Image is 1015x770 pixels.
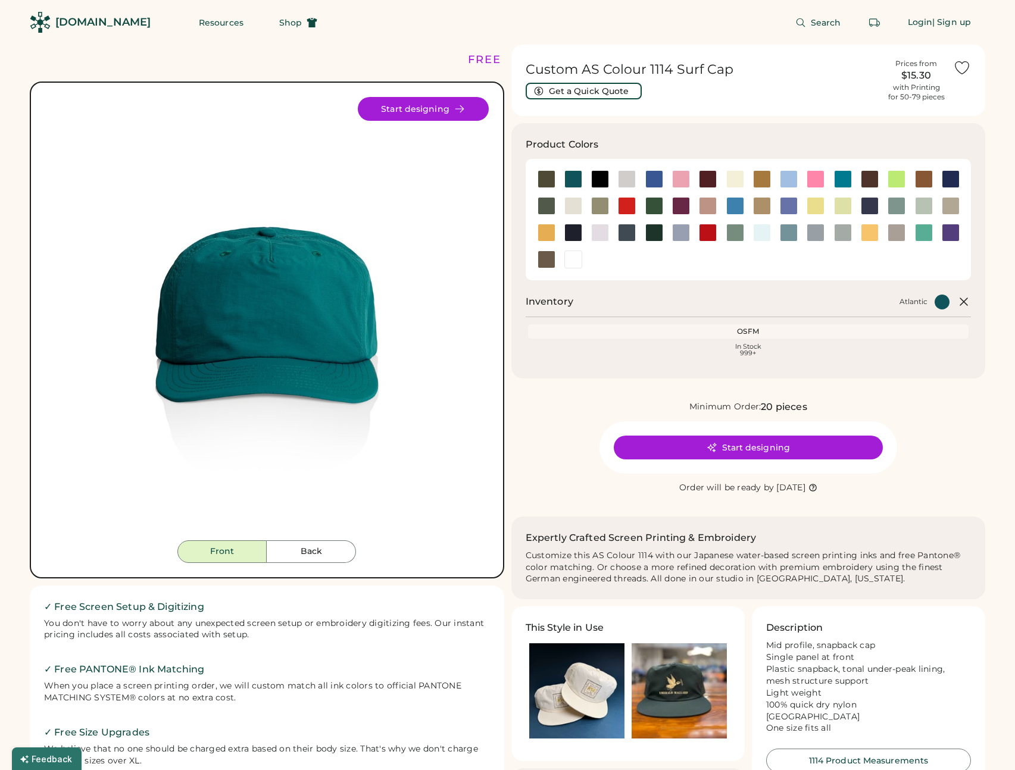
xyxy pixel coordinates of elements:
[776,482,805,494] div: [DATE]
[526,621,604,635] h3: This Style in Use
[895,59,937,68] div: Prices from
[45,97,489,540] div: 1114 Style Image
[908,17,933,29] div: Login
[900,297,927,306] div: Atlantic
[44,680,490,704] div: When you place a screen printing order, we will custom match all ink colors to official PANTONE M...
[632,643,727,738] img: Olive Green AS Colour 1114 Surf Hat printed with an image of a mallard holding a baguette in its ...
[468,52,570,68] div: FREE SHIPPING
[888,83,945,102] div: with Printing for 50-79 pieces
[526,61,880,78] h1: Custom AS Colour 1114 Surf Cap
[781,11,855,35] button: Search
[44,662,490,677] h2: ✓ Free PANTONE® Ink Matching
[44,725,490,740] h2: ✓ Free Size Upgrades
[766,640,971,734] div: Mid profile, snapback cap Single panel at front Plastic snapback, tonal under-peak lining, mesh s...
[44,600,490,614] h2: ✓ Free Screen Setup & Digitizing
[526,137,599,152] h3: Product Colors
[265,11,332,35] button: Shop
[689,401,761,413] div: Minimum Order:
[526,550,972,586] div: Customize this AS Colour 1114 with our Japanese water-based screen printing inks and free Pantone...
[529,643,624,738] img: Ecru color hat with logo printed on a blue background
[44,743,490,767] div: We believe that no one should be charged extra based on their body size. That's why we don't char...
[761,400,807,414] div: 20 pieces
[958,716,1010,768] iframe: Front Chat
[530,327,967,336] div: OSFM
[526,295,573,309] h2: Inventory
[358,97,489,121] button: Start designing
[279,18,302,27] span: Shop
[177,540,267,563] button: Front
[55,15,151,30] div: [DOMAIN_NAME]
[766,621,823,635] h3: Description
[886,68,946,83] div: $15.30
[526,531,757,545] h2: Expertly Crafted Screen Printing & Embroidery
[44,618,490,641] div: You don't have to worry about any unexpected screen setup or embroidery digitizing fees. Our inst...
[811,18,841,27] span: Search
[526,83,642,99] button: Get a Quick Quote
[185,11,258,35] button: Resources
[932,17,971,29] div: | Sign up
[679,482,774,494] div: Order will be ready by
[45,97,489,540] img: 1114 - Atlantic Front Image
[30,12,51,33] img: Rendered Logo - Screens
[267,540,356,563] button: Back
[863,11,886,35] button: Retrieve an order
[614,436,883,459] button: Start designing
[530,343,967,356] div: In Stock 999+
